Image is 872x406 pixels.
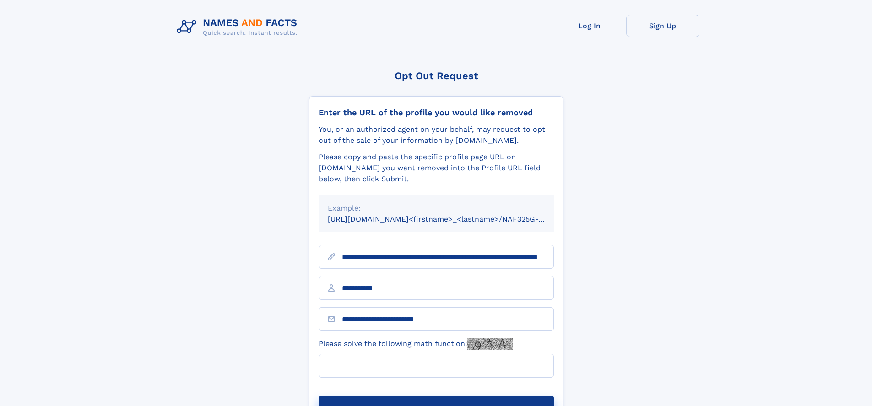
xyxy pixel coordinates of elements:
label: Please solve the following math function: [319,338,513,350]
div: Enter the URL of the profile you would like removed [319,108,554,118]
div: Example: [328,203,545,214]
div: Opt Out Request [309,70,563,81]
small: [URL][DOMAIN_NAME]<firstname>_<lastname>/NAF325G-xxxxxxxx [328,215,571,223]
div: You, or an authorized agent on your behalf, may request to opt-out of the sale of your informatio... [319,124,554,146]
a: Sign Up [626,15,699,37]
div: Please copy and paste the specific profile page URL on [DOMAIN_NAME] you want removed into the Pr... [319,152,554,184]
img: Logo Names and Facts [173,15,305,39]
a: Log In [553,15,626,37]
